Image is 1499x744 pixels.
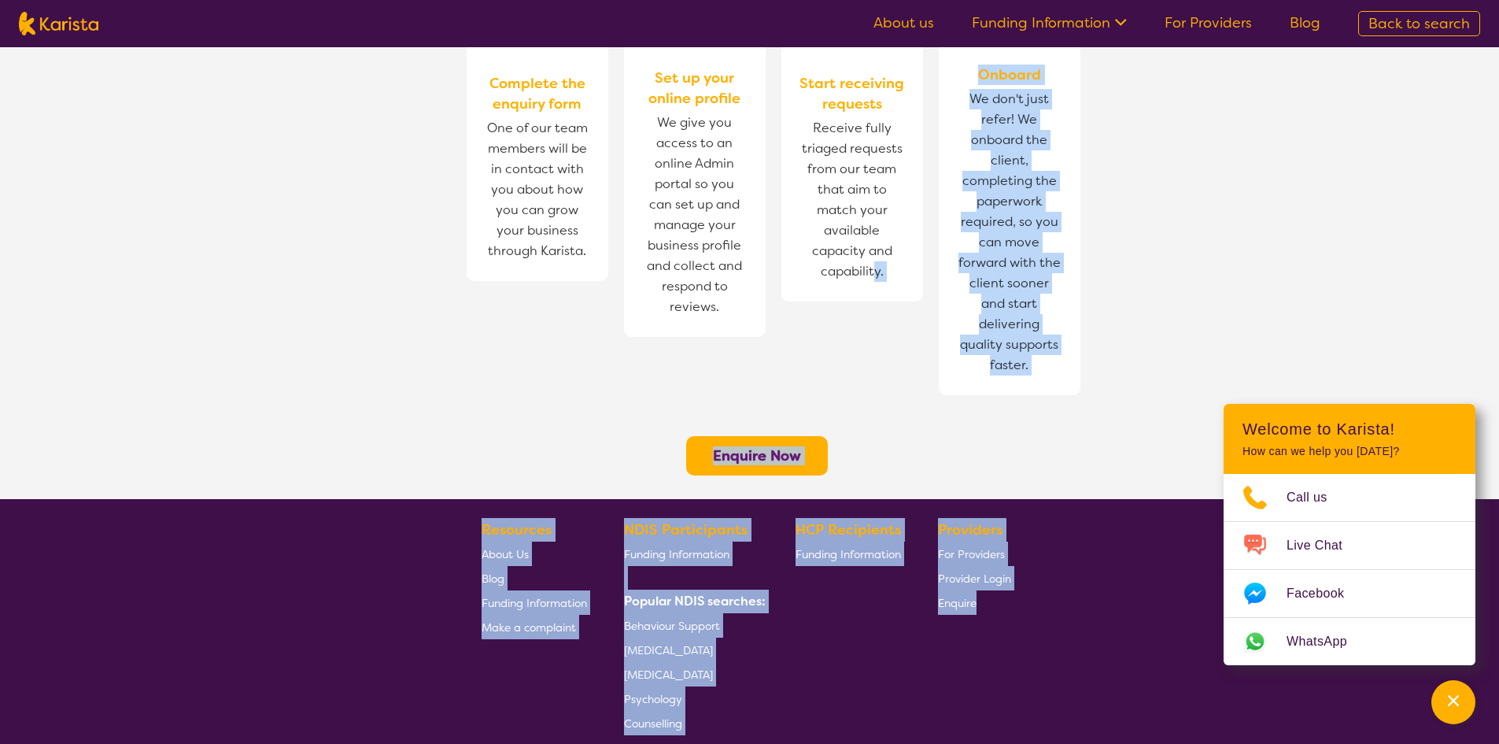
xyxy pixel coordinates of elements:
span: Onboard [978,65,1041,85]
span: Receive fully triaged requests from our team that aim to match your available capacity and capabi... [797,114,907,286]
span: Funding Information [482,596,587,610]
a: Blog [482,566,587,590]
a: Psychology [624,687,759,711]
span: Psychology [624,692,682,706]
b: HCP Recipients [796,520,901,539]
a: Funding Information [482,590,587,615]
a: Funding Information [796,542,901,566]
ul: Choose channel [1224,474,1475,665]
a: Funding Information [972,13,1127,32]
div: Channel Menu [1224,404,1475,665]
span: Counselling [624,716,682,731]
a: Funding Information [624,542,759,566]
b: NDIS Participants [624,520,748,539]
span: Blog [482,572,504,586]
span: Call us [1287,486,1346,509]
span: Funding Information [796,547,901,561]
a: For Providers [1165,13,1252,32]
span: Live Chat [1287,534,1361,557]
span: One of our team members will be in contact with you about how you can grow your business through ... [482,114,593,265]
b: Resources [482,520,552,539]
a: Enquire Now [713,446,801,465]
a: [MEDICAL_DATA] [624,662,759,687]
span: Facebook [1287,582,1363,605]
span: Complete the enquiry form [482,73,593,114]
span: [MEDICAL_DATA] [624,643,713,657]
a: Provider Login [938,566,1011,590]
span: Set up your online profile [640,68,750,109]
span: Provider Login [938,572,1011,586]
span: We give you access to an online Admin portal so you can set up and manage your business profile a... [640,109,750,321]
span: [MEDICAL_DATA] [624,668,713,682]
a: About us [873,13,934,32]
a: About Us [482,542,587,566]
a: Web link opens in a new tab. [1224,618,1475,665]
span: Start receiving requests [797,73,907,114]
span: For Providers [938,547,1005,561]
a: Back to search [1358,11,1480,36]
span: Funding Information [624,547,729,561]
a: Enquire [938,590,1011,615]
img: Karista logo [19,12,98,35]
a: Counselling [624,711,759,735]
span: WhatsApp [1287,630,1366,653]
button: Channel Menu [1431,680,1475,724]
a: Behaviour Support [624,613,759,638]
span: Back to search [1368,14,1470,33]
p: How can we help you [DATE]? [1242,445,1457,458]
h2: Welcome to Karista! [1242,420,1457,439]
span: Make a complaint [482,620,576,635]
span: About Us [482,547,529,561]
b: Popular NDIS searches: [624,593,766,609]
button: Enquire Now [686,436,828,476]
span: Behaviour Support [624,619,720,633]
span: We don't just refer! We onboard the client, completing the paperwork required, so you can move fo... [954,85,1065,379]
b: Providers [938,520,1002,539]
span: Enquire [938,596,977,610]
a: Blog [1290,13,1320,32]
a: For Providers [938,542,1011,566]
a: Make a complaint [482,615,587,639]
a: [MEDICAL_DATA] [624,638,759,662]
